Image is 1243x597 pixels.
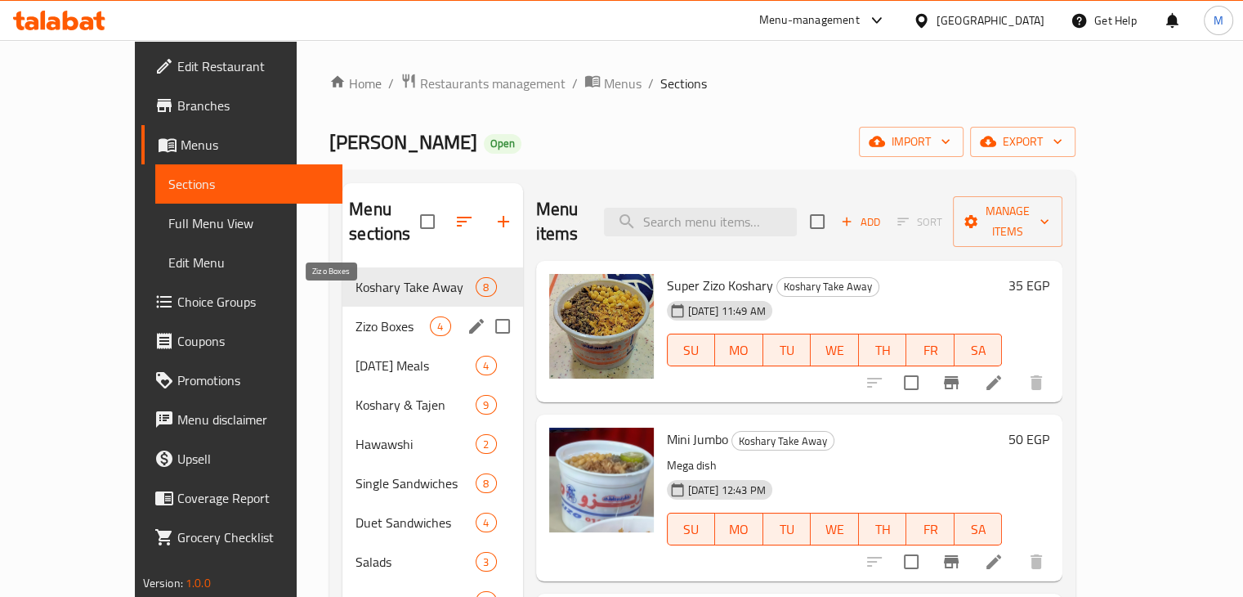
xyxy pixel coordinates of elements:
button: edit [464,314,489,339]
a: Edit menu item [984,373,1004,393]
span: Version: [143,572,183,594]
span: MO [722,518,757,541]
span: Hawawshi [355,434,476,454]
div: Menu-management [759,11,860,30]
a: Home [329,74,382,93]
a: Full Menu View [155,204,342,243]
span: Sections [168,174,329,194]
a: Edit menu item [984,552,1004,572]
button: WE [811,334,859,366]
div: Duet Sandwiches4 [342,503,522,542]
span: Super Zizo Koshary [667,273,773,298]
button: WE [811,513,859,545]
div: items [476,513,496,532]
input: search [604,208,797,236]
span: MO [722,339,757,362]
span: Duet Sandwiches [355,513,476,532]
img: Mini Jumbo [549,428,654,532]
div: items [476,356,496,375]
span: Sections [660,74,707,93]
button: import [859,127,964,157]
nav: breadcrumb [329,73,1075,94]
span: Koshary Take Away [355,277,476,297]
p: Mega dish [667,456,1003,476]
span: [DATE] Meals [355,356,476,375]
div: Open [484,134,521,154]
div: items [476,434,496,454]
span: Zizo Boxes [355,316,430,336]
a: Menus [584,73,642,94]
span: Koshary Take Away [777,277,879,296]
span: Edit Restaurant [177,56,329,76]
li: / [648,74,654,93]
button: export [970,127,1075,157]
button: SA [955,513,1003,545]
a: Promotions [141,361,342,400]
button: MO [715,513,763,545]
div: items [476,277,496,297]
span: WE [817,518,852,541]
span: Open [484,137,521,150]
span: Restaurants management [420,74,566,93]
button: SU [667,334,715,366]
span: Single Sandwiches [355,474,476,493]
span: 2 [476,437,495,452]
div: items [476,552,496,572]
span: Menus [181,135,329,155]
span: TU [770,339,805,362]
span: Grocery Checklist [177,527,329,547]
span: Add [838,213,883,231]
div: Salads3 [342,542,522,581]
div: [DATE] Meals4 [342,346,522,385]
a: Choice Groups [141,282,342,321]
button: delete [1017,542,1056,581]
span: Salads [355,552,476,572]
span: Select section first [887,209,953,235]
h6: 50 EGP [1008,428,1049,451]
a: Menus [141,125,342,164]
div: Koshary Take Away [731,431,834,451]
span: Mini Jumbo [667,427,728,451]
a: Upsell [141,439,342,478]
div: items [430,316,450,336]
span: [DATE] 12:43 PM [682,483,772,498]
div: Koshary Take Away8 [342,267,522,307]
li: / [388,74,394,93]
div: Hawawshi2 [342,424,522,464]
div: Ramadan Meals [355,356,476,375]
span: import [872,132,950,152]
button: Manage items [953,196,1062,247]
img: Super Zizo Koshary [549,274,654,379]
a: Sections [155,164,342,204]
span: Select to update [894,366,928,400]
span: Full Menu View [168,213,329,233]
span: TH [865,518,901,541]
span: SU [674,518,709,541]
span: Select all sections [410,204,445,239]
span: 9 [476,397,495,413]
button: delete [1017,363,1056,402]
a: Coupons [141,321,342,361]
span: Menu disclaimer [177,410,329,429]
span: SA [961,339,996,362]
h2: Menu sections [349,197,419,246]
div: [GEOGRAPHIC_DATA] [937,11,1044,29]
span: Upsell [177,449,329,469]
span: Branches [177,96,329,115]
span: Menus [604,74,642,93]
span: Choice Groups [177,292,329,312]
span: SU [674,339,709,362]
a: Branches [141,86,342,125]
a: Coverage Report [141,478,342,518]
button: SA [955,334,1003,366]
span: SA [961,518,996,541]
li: / [572,74,578,93]
button: Add [834,209,887,235]
span: FR [913,339,948,362]
span: Promotions [177,370,329,390]
span: 4 [476,358,495,374]
div: Single Sandwiches8 [342,464,522,503]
